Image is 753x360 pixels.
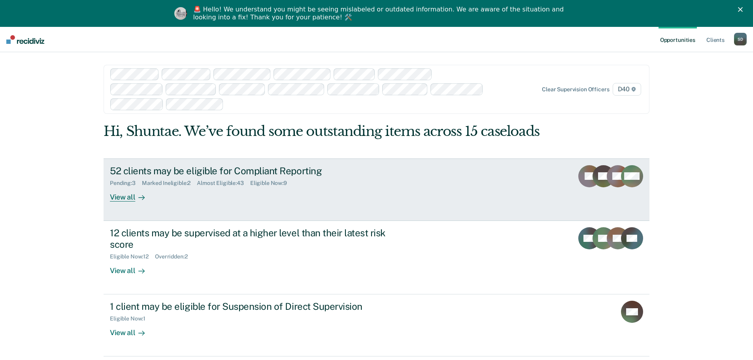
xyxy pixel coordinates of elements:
div: Eligible Now : 12 [110,253,155,260]
div: S D [734,33,747,45]
div: View all [110,322,154,337]
div: Close [738,7,746,12]
div: Hi, Shuntae. We’ve found some outstanding items across 15 caseloads [104,123,540,139]
div: Eligible Now : 9 [250,180,293,187]
img: Recidiviz [6,35,44,44]
div: View all [110,186,154,202]
div: Marked Ineligible : 2 [142,180,197,187]
a: Clients [705,27,726,52]
div: Pending : 3 [110,180,142,187]
div: View all [110,260,154,275]
a: Opportunities [659,27,697,52]
a: 12 clients may be supervised at a higher level than their latest risk scoreEligible Now:12Overrid... [104,221,649,294]
div: 1 client may be eligible for Suspension of Direct Supervision [110,301,387,312]
div: 52 clients may be eligible for Compliant Reporting [110,165,387,177]
div: Eligible Now : 1 [110,315,152,322]
div: Almost Eligible : 43 [197,180,250,187]
span: D40 [613,83,641,96]
div: Overridden : 2 [155,253,194,260]
button: SD [734,33,747,45]
a: 1 client may be eligible for Suspension of Direct SupervisionEligible Now:1View all [104,294,649,356]
img: Profile image for Kim [174,7,187,20]
div: 12 clients may be supervised at a higher level than their latest risk score [110,227,387,250]
div: Clear supervision officers [542,86,609,93]
div: 🚨 Hello! We understand you might be seeing mislabeled or outdated information. We are aware of th... [193,6,566,21]
a: 52 clients may be eligible for Compliant ReportingPending:3Marked Ineligible:2Almost Eligible:43E... [104,158,649,221]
